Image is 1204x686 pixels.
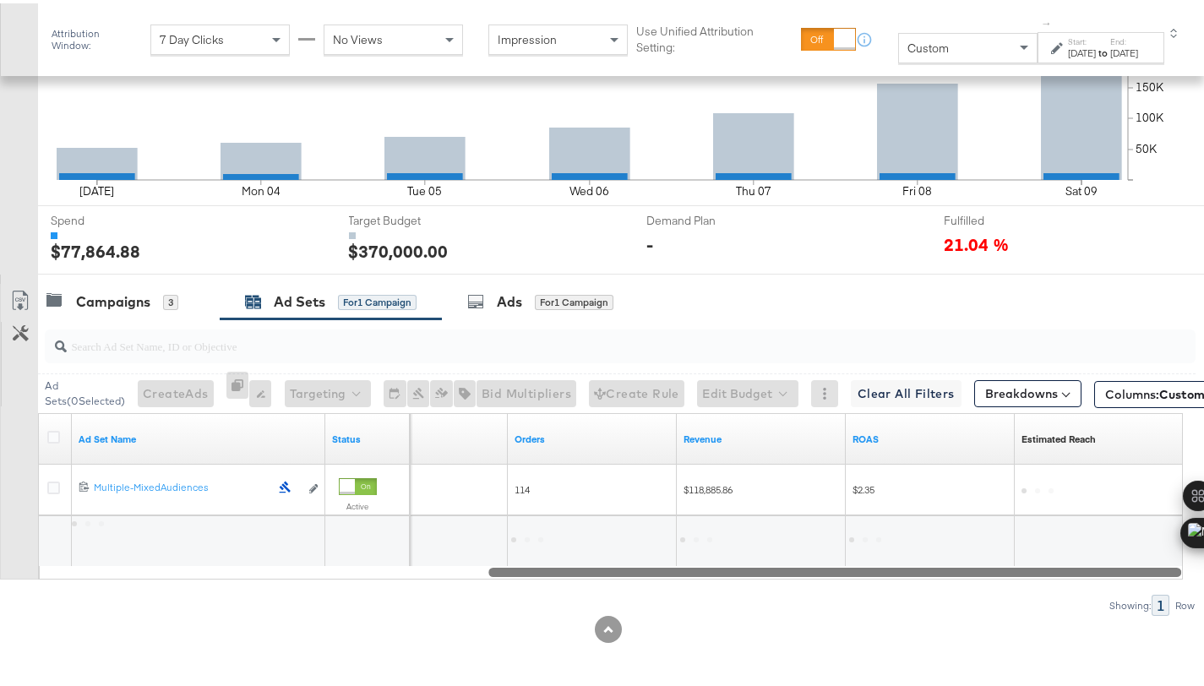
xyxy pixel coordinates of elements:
label: Active [339,498,377,509]
text: Thu 07 [736,181,771,196]
div: $77,864.88 [51,236,140,260]
div: for 1 Campaign [535,291,613,307]
div: for 1 Campaign [338,291,417,307]
a: The number of sessions across all visitors [346,429,501,443]
span: ↑ [1039,18,1055,24]
strong: to [1096,43,1110,56]
input: Search Ad Set Name, ID or Objective [67,319,1093,352]
div: [DATE] [1068,43,1096,57]
div: 3 [163,291,178,307]
div: Multiple-MixedAudiences [94,477,270,491]
span: $118,885.86 [684,480,733,493]
label: Start: [1068,33,1096,44]
div: $370,000.00 [349,236,449,260]
span: Fulfilled [945,210,1071,226]
span: 21.04 % [945,229,1010,252]
div: 1 [1152,591,1169,612]
span: Clear All Filters [858,380,955,401]
div: Campaigns [76,289,150,308]
div: Showing: [1109,596,1152,608]
label: End: [1110,33,1138,44]
span: Impression [498,29,557,44]
text: Wed 06 [569,181,609,196]
span: Demand Plan [646,210,773,226]
span: No Views [333,29,383,44]
a: Multiple-MixedAudiences [94,477,270,495]
a: The monetary amount of products purchased [684,429,839,443]
span: Custom [907,37,949,52]
text: Mon 04 [242,181,281,196]
div: 0 [226,368,249,411]
div: - [646,229,653,253]
span: 114 [515,480,530,493]
label: Use Unified Attribution Setting: [636,20,795,52]
text: Tue 05 [407,181,442,196]
div: Attribution Window: [51,24,142,48]
div: Ad Sets ( 0 Selected) [45,375,125,406]
text: Sat 09 [1065,181,1098,196]
span: 7 Day Clicks [160,29,224,44]
div: Ads [497,289,522,308]
a: Your Ad Set name. [79,429,319,443]
button: Breakdowns [974,377,1081,404]
a: Shows the current state of your Ad Set. [332,429,403,443]
a: The total number of purchase events [515,429,670,443]
span: Spend [51,210,177,226]
div: Estimated Reach [1021,429,1096,443]
span: $2.35 [853,480,874,493]
div: Ad Sets [274,289,325,308]
button: Clear All Filters [851,377,962,404]
span: Target Budget [349,210,476,226]
a: Adobe ROAS [853,429,1008,443]
div: [DATE] [1110,43,1138,57]
text: Fri 08 [902,181,932,196]
text: [DATE] [79,181,114,196]
div: Row [1174,596,1196,608]
a: Shows the estimated number of users that can be reached by your ad. [1021,429,1096,443]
